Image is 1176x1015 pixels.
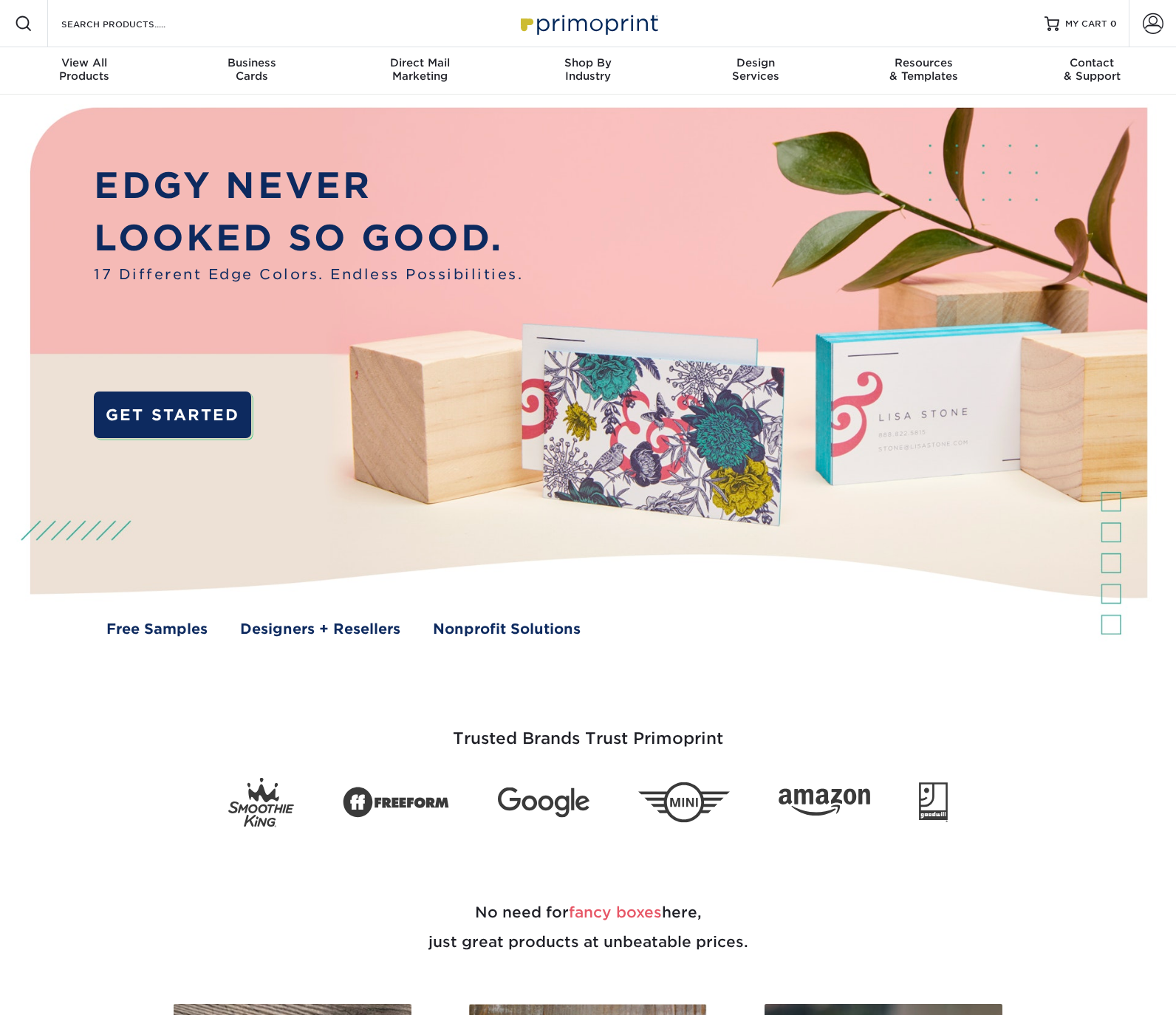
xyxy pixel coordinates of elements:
[569,903,662,921] span: fancy boxes
[840,47,1008,95] a: Resources& Templates
[228,778,294,827] img: Smoothie King
[106,619,208,640] a: Free Samples
[504,56,671,69] span: Shop By
[672,56,840,83] div: Services
[336,47,504,95] a: Direct MailMarketing
[94,211,523,264] p: LOOKED SO GOOD.
[672,47,840,95] a: DesignServices
[498,787,589,817] img: Google
[240,619,400,640] a: Designers + Resellers
[94,159,523,212] p: EDGY NEVER
[840,56,1008,83] div: & Templates
[638,782,730,822] img: Mini
[919,782,948,822] img: Goodwill
[1110,18,1117,29] span: 0
[1008,47,1176,95] a: Contact& Support
[504,56,671,83] div: Industry
[336,56,504,83] div: Marketing
[94,264,523,286] span: 17 Different Edge Colors. Endless Possibilities.
[60,15,204,33] input: SEARCH PRODUCTS.....
[672,56,840,69] span: Design
[1008,56,1176,69] span: Contact
[336,56,504,69] span: Direct Mail
[168,56,335,83] div: Cards
[779,788,870,816] img: Amazon
[156,694,1020,766] h3: Trusted Brands Trust Primoprint
[168,47,335,95] a: BusinessCards
[1065,18,1107,30] span: MY CART
[514,7,662,39] img: Primoprint
[94,392,251,438] a: GET STARTED
[1008,56,1176,83] div: & Support
[156,862,1020,992] h2: No need for here, just great products at unbeatable prices.
[168,56,335,69] span: Business
[504,47,671,95] a: Shop ByIndustry
[840,56,1008,69] span: Resources
[433,619,581,640] a: Nonprofit Solutions
[343,779,449,826] img: Freeform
